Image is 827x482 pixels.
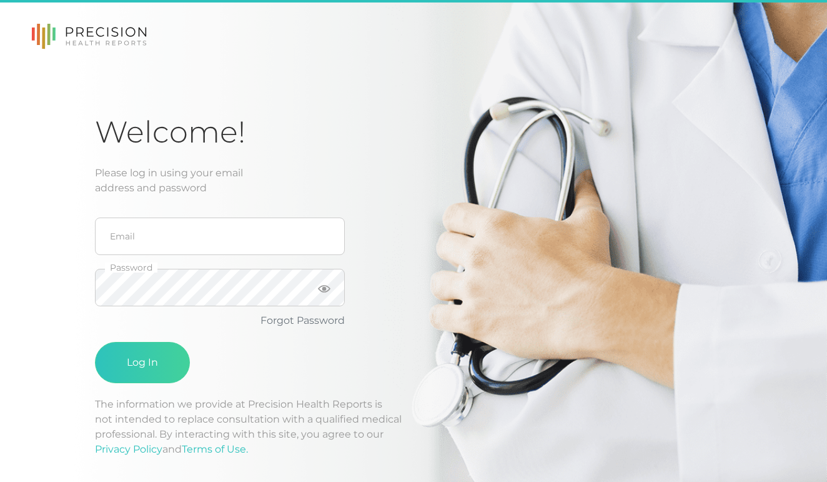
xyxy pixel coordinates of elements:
a: Forgot Password [260,314,345,326]
div: Please log in using your email address and password [95,166,732,196]
input: Email [95,218,345,255]
h1: Welcome! [95,114,732,151]
button: Log In [95,342,190,383]
a: Terms of Use. [182,443,248,455]
a: Privacy Policy [95,443,162,455]
p: The information we provide at Precision Health Reports is not intended to replace consultation wi... [95,397,732,457]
